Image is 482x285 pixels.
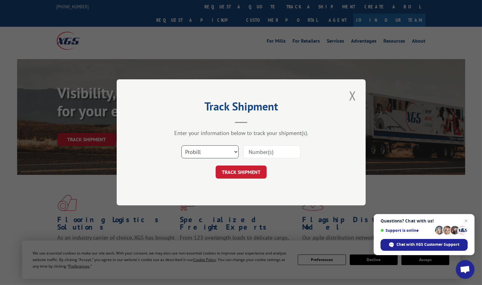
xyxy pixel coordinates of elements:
[347,87,358,104] button: Close modal
[381,228,433,233] span: Support is online
[148,102,335,114] h2: Track Shipment
[216,166,267,179] button: TRACK SHIPMENT
[397,242,460,247] span: Chat with XGS Customer Support
[243,146,301,159] input: Number(s)
[381,239,468,251] span: Chat with XGS Customer Support
[148,130,335,137] div: Enter your information below to track your shipment(s).
[381,218,468,223] span: Questions? Chat with us!
[456,260,475,279] a: Open chat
